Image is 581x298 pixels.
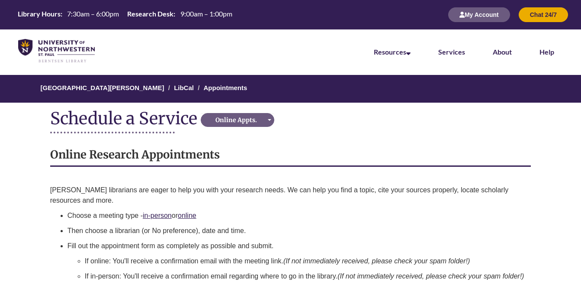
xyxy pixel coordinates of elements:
[50,109,201,127] div: Schedule a Service
[14,9,235,19] table: Hours Today
[143,212,172,219] a: in-person
[67,241,531,251] p: Fill out the appointment form as completely as possible and submit.
[337,272,524,280] em: (If not immediately received, please check your spam folder!)
[14,9,64,19] th: Library Hours:
[448,11,510,18] a: My Account
[50,75,531,103] nav: Breadcrumb
[519,7,568,22] button: Chat 24/7
[203,116,270,124] div: Online Appts.
[67,211,531,221] p: Choose a meeting type - or
[519,11,568,18] a: Chat 24/7
[50,148,220,162] strong: Online Research Appointments
[67,226,531,236] p: Then choose a librarian (or No preference), date and time.
[539,48,554,56] a: Help
[201,113,274,127] button: Online Appts.
[67,10,119,18] span: 7:30am – 6:00pm
[124,9,177,19] th: Research Desk:
[203,84,247,91] a: Appointments
[448,7,510,22] button: My Account
[178,212,196,219] a: online
[493,48,512,56] a: About
[174,84,194,91] a: LibCal
[18,39,95,63] img: UNWSP Library Logo
[40,84,164,91] a: [GEOGRAPHIC_DATA][PERSON_NAME]
[85,256,531,266] p: If online: You'll receive a confirmation email with the meeting link.
[283,257,470,265] em: (If not immediately received, please check your spam folder!)
[85,271,531,282] p: If in-person: You'll receive a confirmation email regarding where to go in the library.
[438,48,465,56] a: Services
[374,48,411,56] a: Resources
[14,9,235,20] a: Hours Today
[50,186,508,204] span: [PERSON_NAME] librarians are eager to help you with your research needs. We can help you find a t...
[180,10,232,18] span: 9:00am – 1:00pm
